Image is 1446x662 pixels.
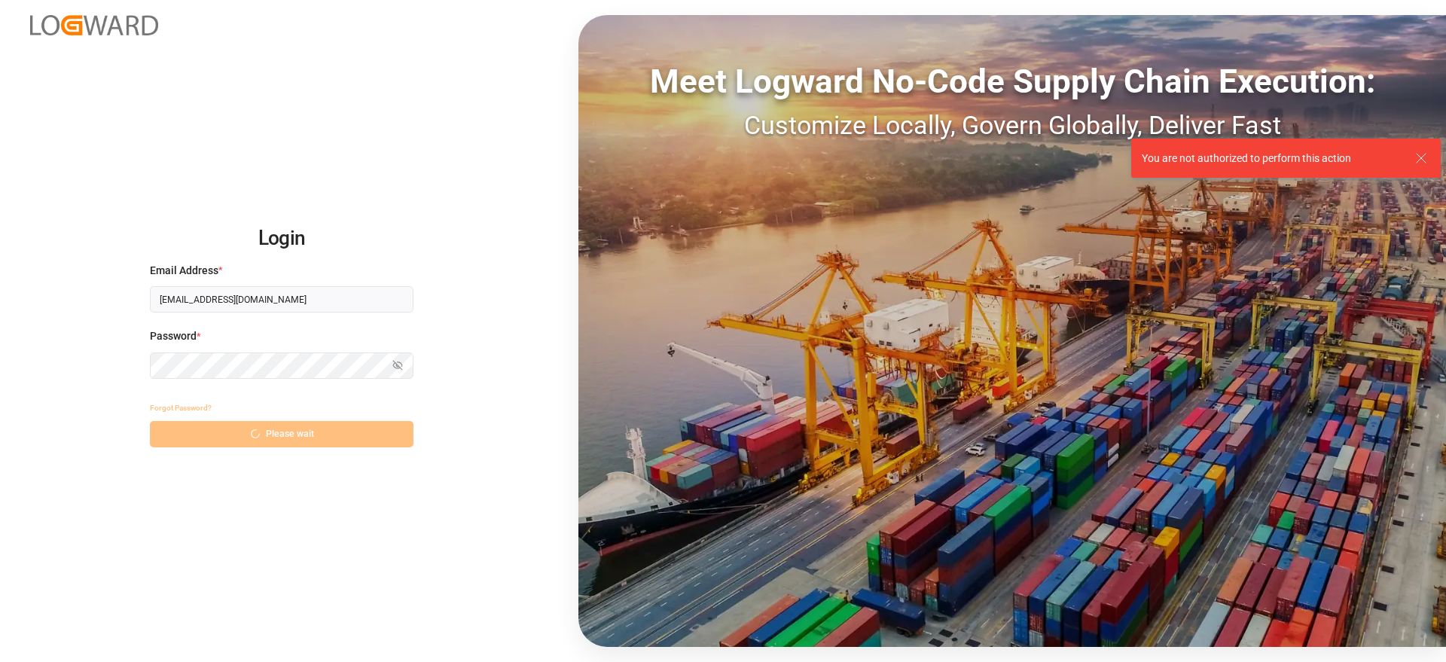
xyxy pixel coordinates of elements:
img: Logward_new_orange.png [30,15,158,35]
h2: Login [150,215,413,263]
span: Password [150,328,197,344]
div: You are not authorized to perform this action [1142,151,1401,166]
span: Email Address [150,263,218,279]
div: Customize Locally, Govern Globally, Deliver Fast [578,106,1446,145]
input: Enter your email [150,286,413,313]
div: Meet Logward No-Code Supply Chain Execution: [578,56,1446,106]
